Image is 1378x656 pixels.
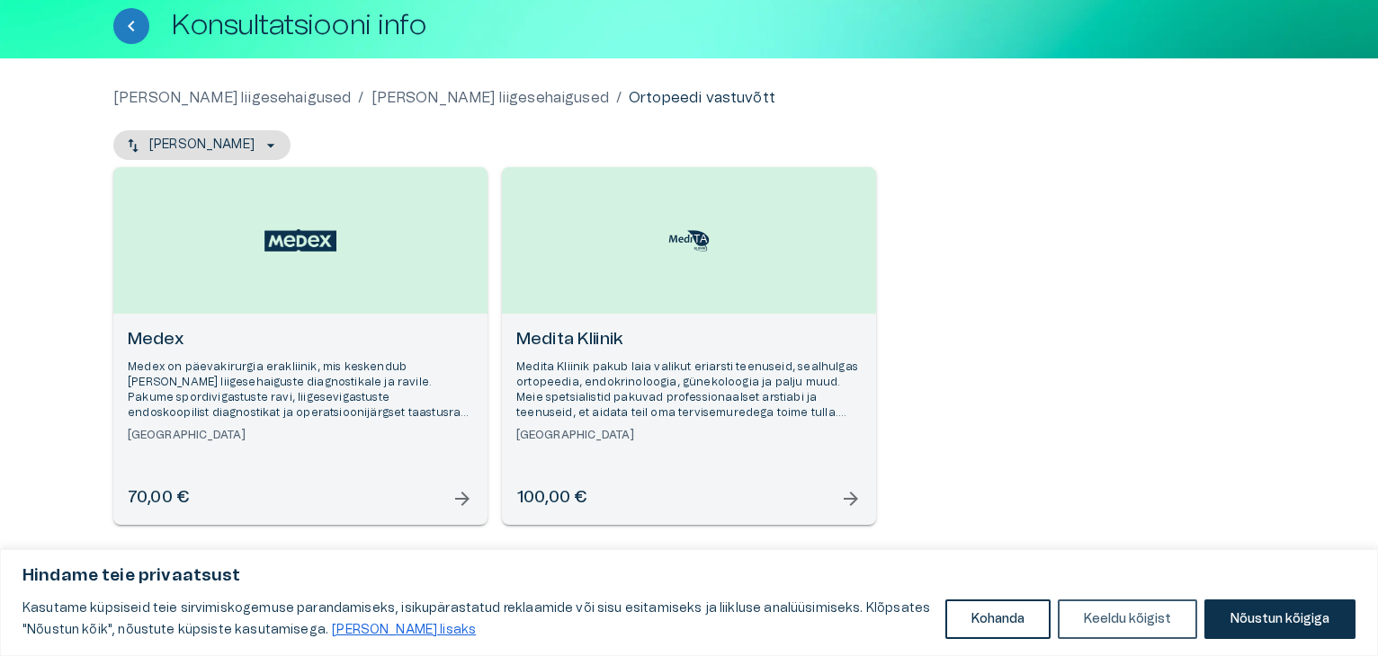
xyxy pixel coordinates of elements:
span: Help [92,14,119,29]
p: [PERSON_NAME] liigesehaigused [371,87,609,109]
button: Tagasi [113,8,149,44]
p: [PERSON_NAME] [149,136,255,155]
img: Medex logo [264,229,336,253]
h6: [GEOGRAPHIC_DATA] [128,428,473,443]
a: Luu- ja liigesehaigused [371,87,609,109]
p: / [358,87,363,109]
button: Kohanda [945,599,1051,639]
h6: 70,00 € [128,486,189,510]
p: [PERSON_NAME] liigesehaigused [113,87,351,109]
span: arrow_forward [840,488,862,510]
a: Open selected supplier available booking dates [502,167,876,525]
button: Keeldu kõigist [1058,599,1197,639]
button: [PERSON_NAME] [113,130,291,160]
h6: [GEOGRAPHIC_DATA] [516,428,862,443]
p: Ortopeedi vastuvõtt [629,87,775,109]
a: Open selected supplier available booking dates [113,167,488,525]
h6: Medita Kliinik [516,328,862,352]
h6: 100,00 € [516,486,586,510]
a: Loe lisaks [331,623,477,637]
p: Medita Kliinik pakub laia valikut eriarsti teenuseid, sealhulgas ortopeedia, endokrinoloogia, gün... [516,359,862,421]
p: Medex on päevakirurgia erakliinik, mis keskendub [PERSON_NAME] liigesehaiguste diagnostikale ja r... [128,359,473,421]
button: Nõustun kõigiga [1204,599,1356,639]
p: Kasutame küpsiseid teie sirvimiskogemuse parandamiseks, isikupärastatud reklaamide või sisu esita... [22,598,932,641]
h1: Konsultatsiooni info [171,10,426,41]
h6: Medex [128,328,473,352]
a: Luu- ja liigesehaigused [113,87,351,109]
img: Medita Kliinik logo [653,226,725,255]
p: Hindame teie privaatsust [22,565,1356,587]
p: / [616,87,622,109]
span: arrow_forward [452,488,473,510]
